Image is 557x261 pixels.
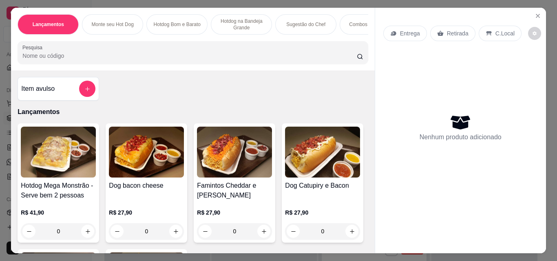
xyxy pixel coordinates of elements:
[109,127,184,178] img: product-image
[21,84,55,94] h4: Item avulso
[285,181,360,191] h4: Dog Catupiry e Bacon
[197,181,272,200] h4: Famintos Cheddar e [PERSON_NAME]
[33,21,64,28] p: Lançamentos
[21,127,96,178] img: product-image
[21,181,96,200] h4: Hotdog Mega Monstrão - Serve bem 2 pessoas
[400,29,420,37] p: Entrega
[531,9,544,22] button: Close
[218,18,265,31] p: Hotdog na Bandeja Grande
[286,21,325,28] p: Sugestão do Chef
[285,127,360,178] img: product-image
[420,132,502,142] p: Nenhum produto adicionado
[18,107,368,117] p: Lançamentos
[21,208,96,217] p: R$ 41,90
[285,208,360,217] p: R$ 27,90
[528,27,541,40] button: decrease-product-quantity
[495,29,515,37] p: C.Local
[22,52,357,60] input: Pesquisa
[447,29,469,37] p: Retirada
[109,208,184,217] p: R$ 27,90
[197,127,272,178] img: product-image
[109,181,184,191] h4: Dog bacon cheese
[197,208,272,217] p: R$ 27,90
[79,81,95,97] button: add-separate-item
[154,21,201,28] p: Hotdog Bom e Barato
[22,44,45,51] label: Pesquisa
[92,21,134,28] p: Monte seu Hot Dog
[349,21,391,28] p: Combos individuais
